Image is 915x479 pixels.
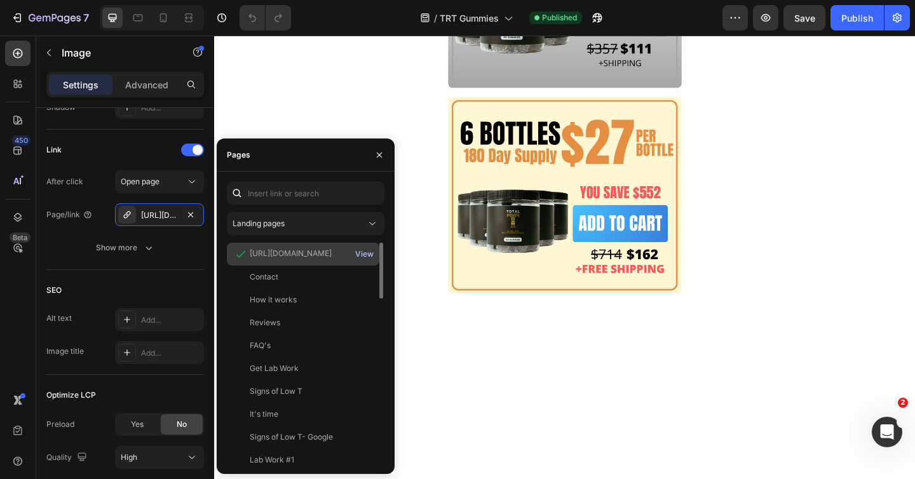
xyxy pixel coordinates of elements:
button: High [115,446,204,469]
div: Signs of Low T- Google [250,431,333,443]
button: Save [783,5,825,30]
button: 7 [5,5,95,30]
span: Landing pages [233,219,285,228]
div: Get Lab Work [250,363,299,374]
div: Pages [227,149,250,161]
div: Preload [46,419,74,430]
span: TRT Gummies [440,11,499,25]
span: Yes [131,419,144,430]
div: Page/link [46,209,93,220]
div: Image title [46,346,84,357]
div: Add... [141,347,201,359]
p: Image [62,45,170,60]
div: Beta [10,233,30,243]
span: Open page [121,177,159,186]
div: Lab Work #1 [250,454,294,466]
span: No [177,419,187,430]
span: / [434,11,437,25]
p: 7 [83,10,89,25]
span: 2 [898,398,908,408]
img: gempages_493376303941026933-c456c69d-77a0-4eba-8741-d6200f8119ed.jpg [254,67,508,281]
div: Show more [96,241,155,254]
span: Save [794,13,815,24]
div: Add... [141,314,201,326]
div: Contact [250,271,278,283]
div: View [355,248,374,260]
div: Signs of Low T [250,386,302,397]
div: Optimize LCP [46,389,96,401]
div: How it works [250,294,297,306]
div: It's time [250,408,278,420]
span: Published [542,12,577,24]
button: View [355,245,374,263]
div: Link [46,144,62,156]
button: Open page [115,170,204,193]
iframe: Design area [214,36,915,479]
button: Publish [830,5,884,30]
input: Insert link or search [227,182,384,205]
div: Quality [46,449,90,466]
div: Undo/Redo [240,5,291,30]
div: [URL][DOMAIN_NAME] [250,248,332,259]
div: Add... [141,102,201,114]
button: Landing pages [227,212,384,235]
iframe: Intercom live chat [872,417,902,447]
p: Advanced [125,78,168,91]
div: Alt text [46,313,72,324]
div: Reviews [250,317,280,328]
button: Show more [46,236,204,259]
div: After click [46,176,83,187]
p: Settings [63,78,98,91]
div: Publish [841,11,873,25]
div: FAQ's [250,340,271,351]
div: SEO [46,285,62,296]
span: High [121,452,137,462]
div: 450 [12,135,30,145]
div: [URL][DOMAIN_NAME] [141,210,178,221]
